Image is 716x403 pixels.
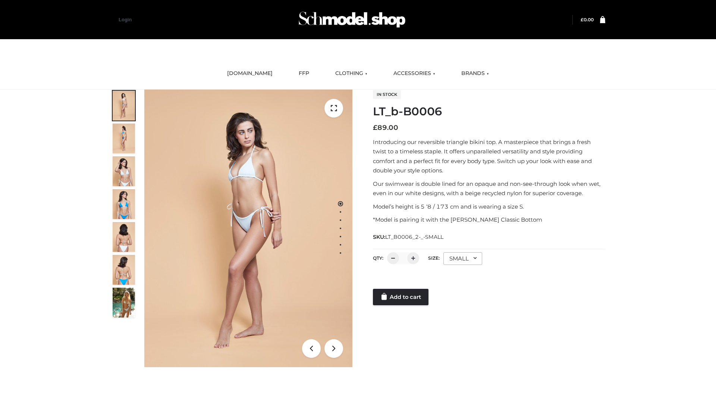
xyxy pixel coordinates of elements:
[428,255,440,261] label: Size:
[388,65,441,82] a: ACCESSORIES
[113,288,135,318] img: Arieltop_CloudNine_AzureSky2.jpg
[144,90,352,367] img: ArielClassicBikiniTop_CloudNine_AzureSky_OW114ECO_1
[385,234,443,240] span: LT_B0006_2-_-SMALL
[373,179,605,198] p: Our swimwear is double lined for an opaque and non-see-through look when wet, even in our white d...
[113,222,135,252] img: ArielClassicBikiniTop_CloudNine_AzureSky_OW114ECO_7-scaled.jpg
[222,65,278,82] a: [DOMAIN_NAME]
[373,124,377,132] span: £
[581,17,584,22] span: £
[296,5,408,34] img: Schmodel Admin 964
[456,65,494,82] a: BRANDS
[113,255,135,285] img: ArielClassicBikiniTop_CloudNine_AzureSky_OW114ECO_8-scaled.jpg
[373,90,401,99] span: In stock
[373,105,605,118] h1: LT_b-B0006
[113,124,135,153] img: ArielClassicBikiniTop_CloudNine_AzureSky_OW114ECO_2-scaled.jpg
[373,289,428,305] a: Add to cart
[581,17,594,22] bdi: 0.00
[373,202,605,212] p: Model’s height is 5 ‘8 / 173 cm and is wearing a size S.
[373,255,383,261] label: QTY:
[373,232,444,241] span: SKU:
[373,137,605,175] p: Introducing our reversible triangle bikini top. A masterpiece that brings a fresh twist to a time...
[293,65,315,82] a: FFP
[119,17,132,22] a: Login
[581,17,594,22] a: £0.00
[443,252,482,265] div: SMALL
[113,189,135,219] img: ArielClassicBikiniTop_CloudNine_AzureSky_OW114ECO_4-scaled.jpg
[113,91,135,121] img: ArielClassicBikiniTop_CloudNine_AzureSky_OW114ECO_1-scaled.jpg
[113,156,135,186] img: ArielClassicBikiniTop_CloudNine_AzureSky_OW114ECO_3-scaled.jpg
[373,124,398,132] bdi: 89.00
[330,65,373,82] a: CLOTHING
[373,215,605,225] p: *Model is pairing it with the [PERSON_NAME] Classic Bottom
